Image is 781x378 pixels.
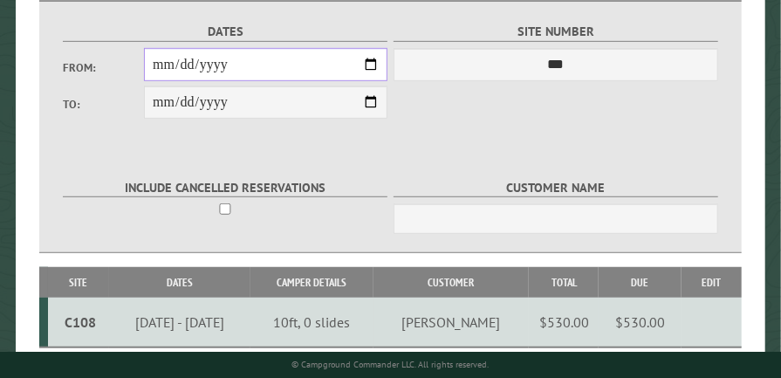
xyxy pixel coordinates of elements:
[529,267,599,298] th: Total
[373,298,529,347] td: [PERSON_NAME]
[682,267,742,298] th: Edit
[55,313,106,331] div: C108
[373,267,529,298] th: Customer
[109,267,250,298] th: Dates
[250,298,373,347] td: 10ft, 0 slides
[63,96,144,113] label: To:
[63,178,387,198] label: Include Cancelled Reservations
[48,267,109,298] th: Site
[394,178,718,198] label: Customer Name
[394,22,718,42] label: Site Number
[112,313,247,331] div: [DATE] - [DATE]
[599,298,682,347] td: $530.00
[529,298,599,347] td: $530.00
[63,22,387,42] label: Dates
[63,59,144,76] label: From:
[292,359,490,370] small: © Campground Commander LLC. All rights reserved.
[599,267,682,298] th: Due
[250,267,373,298] th: Camper Details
